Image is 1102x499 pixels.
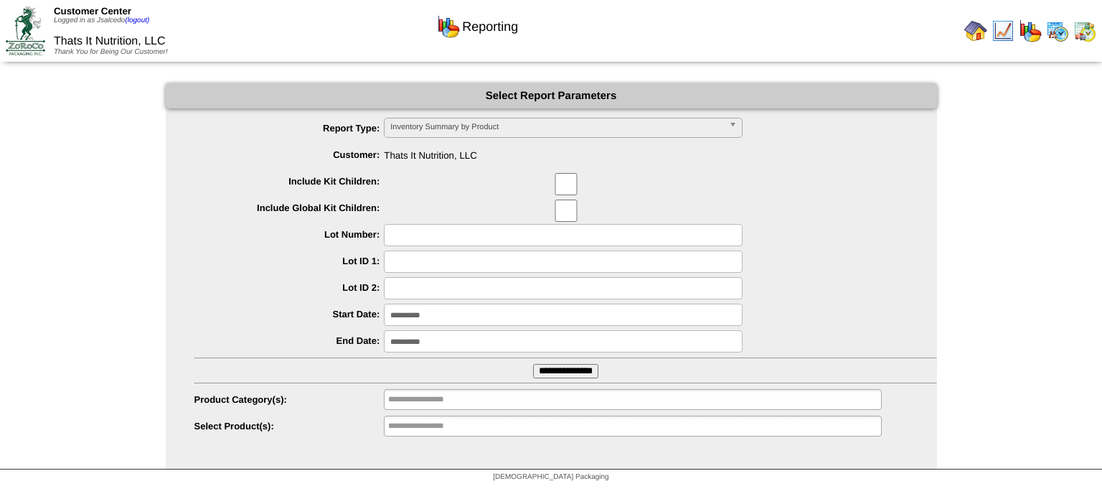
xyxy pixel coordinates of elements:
[437,15,460,38] img: graph.gif
[194,176,385,187] label: Include Kit Children:
[493,473,608,481] span: [DEMOGRAPHIC_DATA] Packaging
[54,17,149,24] span: Logged in as Jsalcedo
[166,83,937,108] div: Select Report Parameters
[54,48,168,56] span: Thank You for Being Our Customer!
[194,229,385,240] label: Lot Number:
[194,309,385,320] label: Start Date:
[1019,19,1042,42] img: graph.gif
[462,19,518,34] span: Reporting
[194,149,385,160] label: Customer:
[125,17,149,24] a: (logout)
[194,256,385,266] label: Lot ID 1:
[1046,19,1069,42] img: calendarprod.gif
[390,118,723,136] span: Inventory Summary by Product
[54,35,166,47] span: Thats It Nutrition, LLC
[194,421,385,432] label: Select Product(s):
[964,19,987,42] img: home.gif
[194,282,385,293] label: Lot ID 2:
[194,202,385,213] label: Include Global Kit Children:
[54,6,131,17] span: Customer Center
[194,335,385,346] label: End Date:
[992,19,1014,42] img: line_graph.gif
[194,394,385,405] label: Product Category(s):
[1073,19,1096,42] img: calendarinout.gif
[194,123,385,134] label: Report Type:
[6,6,45,55] img: ZoRoCo_Logo(Green%26Foil)%20jpg.webp
[194,144,937,161] span: Thats It Nutrition, LLC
